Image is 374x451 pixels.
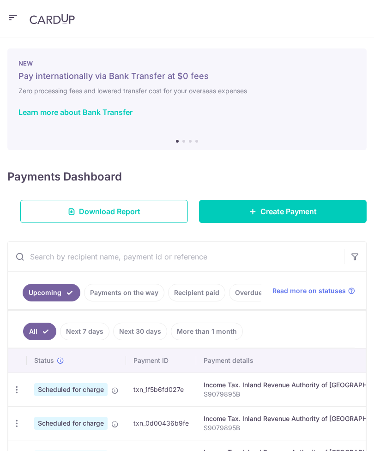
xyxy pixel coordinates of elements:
p: NEW [18,60,356,67]
h5: Pay internationally via Bank Transfer at $0 fees [18,71,356,82]
a: Next 7 days [60,323,109,340]
td: txn_0d00436b9fe [126,406,196,440]
a: Learn more about Bank Transfer [18,108,133,117]
a: Read more on statuses [272,286,355,295]
span: Create Payment [260,206,317,217]
span: Read more on statuses [272,286,346,295]
img: CardUp [30,13,75,24]
a: Recipient paid [168,284,225,301]
td: txn_1f5b6fd027e [126,373,196,406]
a: Payments on the way [84,284,164,301]
a: Upcoming [23,284,80,301]
h4: Payments Dashboard [7,168,122,185]
span: Scheduled for charge [34,383,108,396]
a: More than 1 month [171,323,243,340]
a: Overdue [229,284,268,301]
span: Scheduled for charge [34,417,108,430]
a: Download Report [20,200,188,223]
a: Create Payment [199,200,367,223]
a: Next 30 days [113,323,167,340]
th: Payment ID [126,349,196,373]
input: Search by recipient name, payment id or reference [8,242,344,271]
span: Status [34,356,54,365]
a: All [23,323,56,340]
span: Download Report [79,206,140,217]
h6: Zero processing fees and lowered transfer cost for your overseas expenses [18,85,356,96]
